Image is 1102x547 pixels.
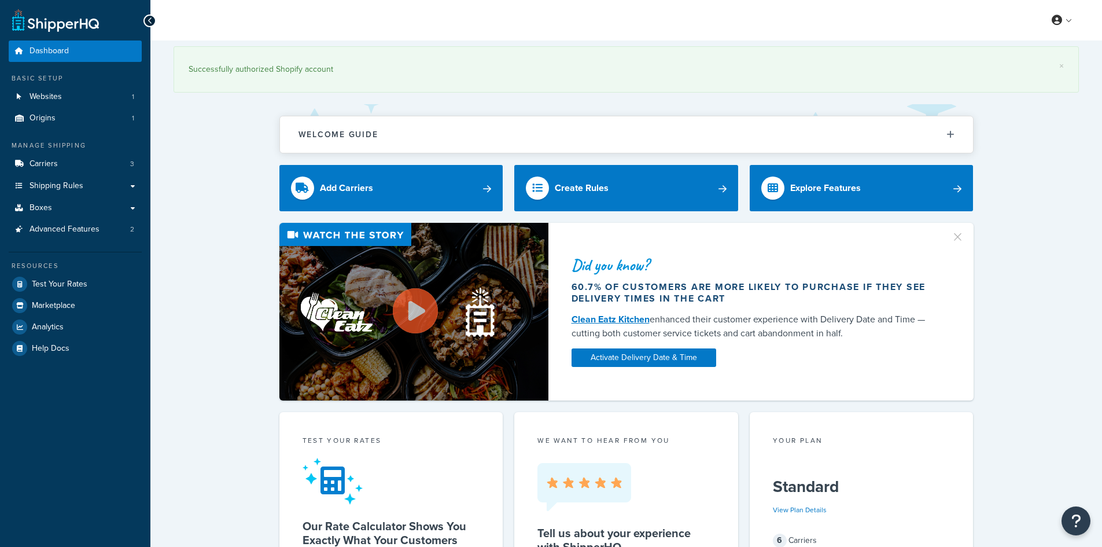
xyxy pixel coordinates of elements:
a: Origins1 [9,108,142,129]
span: 1 [132,113,134,123]
div: Your Plan [773,435,950,449]
span: Origins [30,113,56,123]
a: Carriers3 [9,153,142,175]
a: Dashboard [9,41,142,62]
div: Basic Setup [9,74,142,83]
span: Test Your Rates [32,280,87,289]
li: Advanced Features [9,219,142,240]
div: 60.7% of customers are more likely to purchase if they see delivery times in the cart [572,281,937,304]
img: Video thumbnail [279,223,548,401]
span: 2 [130,225,134,234]
div: Add Carriers [320,180,373,196]
div: Test your rates [303,435,480,449]
span: Boxes [30,203,52,213]
a: Clean Eatz Kitchen [572,313,650,326]
span: 1 [132,92,134,102]
a: Help Docs [9,338,142,359]
div: Did you know? [572,257,937,273]
span: Websites [30,92,62,102]
a: Marketplace [9,295,142,316]
button: Open Resource Center [1062,506,1090,535]
a: Add Carriers [279,165,503,211]
a: Activate Delivery Date & Time [572,348,716,367]
li: Carriers [9,153,142,175]
a: View Plan Details [773,505,827,515]
div: Explore Features [790,180,861,196]
div: Create Rules [555,180,609,196]
h5: Standard [773,478,950,496]
a: Create Rules [514,165,738,211]
div: Successfully authorized Shopify account [189,61,1064,78]
span: Analytics [32,322,64,332]
a: Boxes [9,197,142,219]
span: Advanced Features [30,225,99,234]
div: Resources [9,261,142,271]
a: × [1059,61,1064,71]
span: Help Docs [32,344,69,354]
button: Welcome Guide [280,116,973,153]
div: Manage Shipping [9,141,142,150]
a: Test Your Rates [9,274,142,295]
span: Carriers [30,159,58,169]
div: enhanced their customer experience with Delivery Date and Time — cutting both customer service ti... [572,313,937,340]
h2: Welcome Guide [298,130,378,139]
span: Dashboard [30,46,69,56]
a: Advanced Features2 [9,219,142,240]
a: Explore Features [750,165,974,211]
span: Shipping Rules [30,181,83,191]
span: 3 [130,159,134,169]
p: we want to hear from you [537,435,715,446]
a: Websites1 [9,86,142,108]
a: Shipping Rules [9,175,142,197]
a: Analytics [9,317,142,337]
li: Websites [9,86,142,108]
span: Marketplace [32,301,75,311]
li: Origins [9,108,142,129]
